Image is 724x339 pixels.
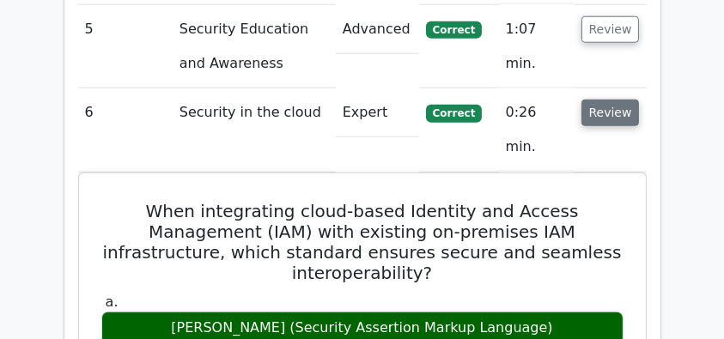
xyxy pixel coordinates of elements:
span: a. [106,294,119,310]
td: Expert [336,88,419,137]
h5: When integrating cloud-based Identity and Access Management (IAM) with existing on-premises IAM i... [100,201,625,283]
span: Correct [426,21,482,39]
td: Advanced [336,5,419,54]
td: Security Education and Awareness [173,5,336,88]
td: 5 [78,5,173,88]
button: Review [581,16,640,43]
td: 6 [78,88,173,172]
span: Correct [426,105,482,122]
td: 1:07 min. [499,5,575,88]
td: 0:26 min. [499,88,575,172]
button: Review [581,100,640,126]
td: Security in the cloud [173,88,336,172]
